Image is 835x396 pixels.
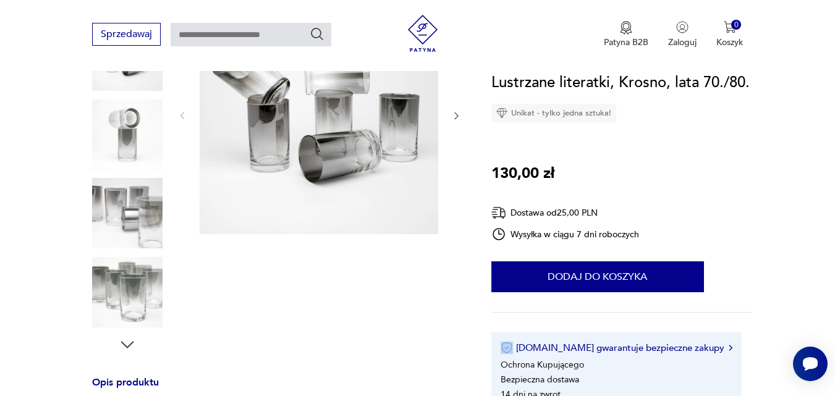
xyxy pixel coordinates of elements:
button: [DOMAIN_NAME] gwarantuje bezpieczne zakupy [501,342,732,354]
img: Ikonka użytkownika [676,21,689,33]
img: Zdjęcie produktu Lustrzane literatki, Krosno, lata 70./80. [92,178,163,248]
img: Patyna - sklep z meblami i dekoracjami vintage [404,15,441,52]
button: Sprzedawaj [92,23,161,46]
img: Zdjęcie produktu Lustrzane literatki, Krosno, lata 70./80. [92,257,163,327]
a: Ikona medaluPatyna B2B [604,21,648,48]
p: Patyna B2B [604,36,648,48]
div: Dostawa od 25,00 PLN [491,205,640,221]
li: Ochrona Kupującego [501,359,584,371]
li: Bezpieczna dostawa [501,374,579,385]
button: Zaloguj [668,21,697,48]
p: 130,00 zł [491,162,554,185]
img: Ikona certyfikatu [501,342,513,354]
img: Ikona dostawy [491,205,506,221]
div: Wysyłka w ciągu 7 dni roboczych [491,227,640,242]
img: Ikona koszyka [724,21,736,33]
a: Sprzedawaj [92,31,161,40]
p: Zaloguj [668,36,697,48]
img: Ikona diamentu [496,107,507,119]
button: Dodaj do koszyka [491,261,704,292]
button: Patyna B2B [604,21,648,48]
iframe: Smartsupp widget button [793,347,828,381]
button: 0Koszyk [716,21,743,48]
button: Szukaj [310,27,324,41]
img: Ikona medalu [620,21,632,35]
img: Ikona strzałki w prawo [729,345,732,351]
div: Unikat - tylko jedna sztuka! [491,104,616,122]
div: 0 [731,20,742,30]
h1: Lustrzane literatki, Krosno, lata 70./80. [491,71,750,95]
p: Koszyk [716,36,743,48]
img: Zdjęcie produktu Lustrzane literatki, Krosno, lata 70./80. [92,99,163,170]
